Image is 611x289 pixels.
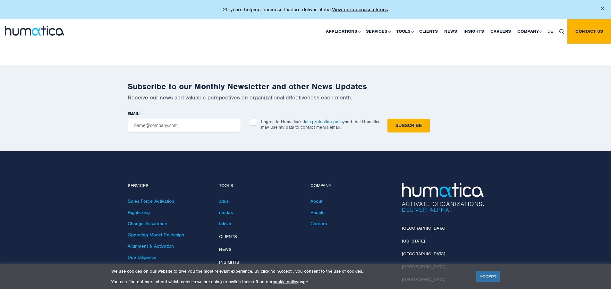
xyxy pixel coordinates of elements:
[223,6,388,13] p: 20 years helping business leaders deliver alpha.
[310,209,325,215] a: People
[128,221,167,226] a: Change Assurance
[416,19,441,44] a: Clients
[128,94,484,101] p: Receive our news and valuable perspectives on organizational effectiveness each month.
[219,221,231,226] a: taleva
[128,232,184,238] a: Operating Model Re-design
[261,119,380,130] p: I agree to Humatica’s and that Humatica may use my data to contact me via email.
[387,119,430,132] input: Subscribe
[128,209,150,215] a: Rightsizing
[128,198,174,204] a: Sales Force Activation
[219,209,233,215] a: modas
[111,268,468,274] p: We use cookies on our website to give you the most relevant experience. By clicking “Accept”, you...
[302,119,345,124] a: data protection policy
[402,251,445,257] a: [GEOGRAPHIC_DATA]
[5,26,64,36] img: logo
[128,243,174,249] a: Alignment & Activation
[332,6,388,13] a: View our success stories
[273,279,298,285] a: cookie policy
[559,29,564,34] img: search_icon
[547,29,553,34] span: DE
[393,19,416,44] a: Tools
[310,198,322,204] a: About
[128,81,484,91] h2: Subscribe to our Monthly Newsletter and other News Updates
[128,111,139,116] span: EMAIL
[402,238,425,244] a: [US_STATE]
[310,183,392,189] h4: Company
[402,183,484,212] img: Humatica
[487,19,514,44] a: Careers
[219,183,301,189] h4: Tools
[111,279,468,285] p: You can find out more about which cookies we are using or switch them off on our page.
[219,234,237,239] a: Clients
[128,119,240,132] input: name@company.com
[250,119,256,125] input: I agree to Humatica’sdata protection policyand that Humatica may use my data to contact me via em...
[128,254,157,260] a: Due Diligence
[219,198,229,204] a: altus
[567,19,611,44] a: Contact us
[219,259,239,265] a: Insights
[128,183,209,189] h4: Services
[310,221,327,226] a: Careers
[544,19,556,44] a: DE
[441,19,460,44] a: News
[402,225,445,231] a: [GEOGRAPHIC_DATA]
[476,271,500,282] a: ACCEPT
[219,247,232,252] a: News
[514,19,544,44] a: Company
[363,19,393,44] a: Services
[460,19,487,44] a: Insights
[323,19,363,44] a: Applications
